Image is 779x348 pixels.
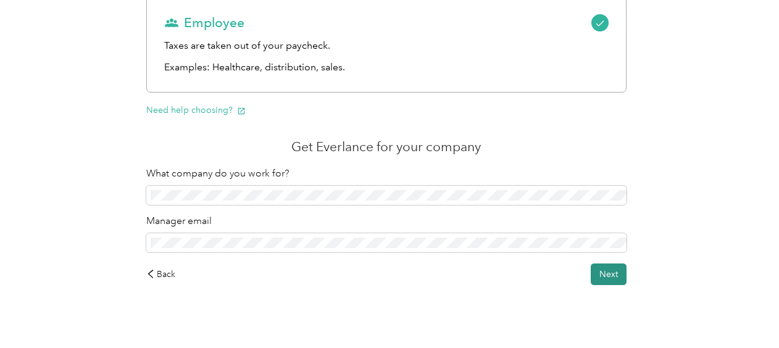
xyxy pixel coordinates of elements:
[146,138,627,155] p: Get Everlance for your company
[146,104,246,117] button: Need help choosing?
[164,38,609,54] div: Taxes are taken out of your paycheck.
[164,14,244,31] span: Employee
[146,167,290,180] span: What company do you work for?
[164,60,609,75] p: Examples: Healthcare, distribution, sales.
[710,279,779,348] iframe: Everlance-gr Chat Button Frame
[146,268,176,281] div: Back
[146,215,212,227] span: Manager email
[591,263,627,285] button: Next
